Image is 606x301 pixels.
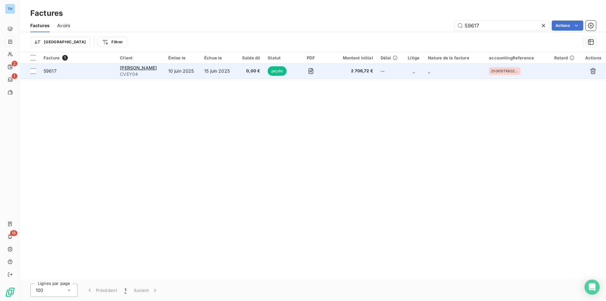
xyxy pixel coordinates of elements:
span: Avoirs [57,22,70,29]
button: Suivant [130,284,162,297]
span: 1 [62,55,68,61]
div: Retard [554,55,577,60]
button: Actions [552,21,583,31]
div: Client [120,55,160,60]
button: [GEOGRAPHIC_DATA] [30,37,90,47]
input: Rechercher [454,21,549,31]
div: Solde dû [240,55,260,60]
div: Délai [381,55,400,60]
span: 250610TK60279AW/S [491,69,519,73]
button: Précédent [83,284,121,297]
div: Actions [584,55,602,60]
div: Open Intercom Messenger [585,280,600,295]
span: CVEY04 [120,71,160,77]
td: 15 juin 2025 [200,63,236,79]
div: PDF [298,55,324,60]
span: 2 706,72 € [331,68,373,74]
span: _ [428,68,430,74]
span: 59617 [44,68,56,74]
img: Logo LeanPay [5,287,15,297]
span: _ [413,68,415,74]
div: Nature de la facture [428,55,482,60]
div: TH [5,4,15,14]
span: 2 [12,61,17,66]
div: Échue le [204,55,232,60]
span: [PERSON_NAME] [120,65,157,70]
span: 0,00 € [240,68,260,74]
div: Émise le [168,55,197,60]
td: -- [377,63,403,79]
span: 1 [125,287,126,293]
div: accountingReference [489,55,546,60]
div: Montant initial [331,55,373,60]
button: 1 [121,284,130,297]
div: Statut [268,55,290,60]
button: Filtrer [98,37,127,47]
div: Litige [407,55,420,60]
span: 100 [36,287,43,293]
span: 1 [12,73,17,79]
span: Facture [44,55,60,60]
h3: Factures [30,8,63,19]
span: 18 [10,230,17,236]
span: payée [268,66,287,76]
span: Factures [30,22,50,29]
td: 10 juin 2025 [164,63,200,79]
